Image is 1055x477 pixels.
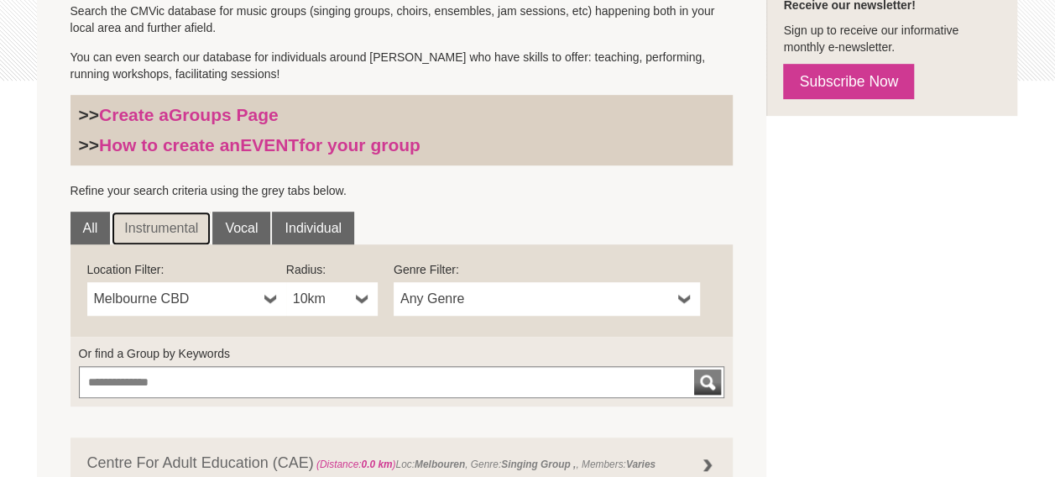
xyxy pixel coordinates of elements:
[87,282,286,316] a: Melbourne CBD
[783,64,914,99] a: Subscribe Now
[400,289,671,309] span: Any Genre
[99,105,279,124] a: Create aGroups Page
[71,49,734,82] p: You can even search our database for individuals around [PERSON_NAME] who have skills to offer: t...
[112,212,211,245] a: Instrumental
[361,459,392,470] strong: 0.0 km
[71,3,734,36] p: Search the CMVic database for music groups (singing groups, choirs, ensembles, jam sessions, etc)...
[394,261,700,278] label: Genre Filter:
[79,104,725,126] h3: >>
[87,261,286,278] label: Location Filter:
[501,459,576,470] strong: Singing Group ,
[272,212,354,245] a: Individual
[293,289,349,309] span: 10km
[240,135,299,155] strong: EVENT
[415,459,465,470] strong: Melbouren
[99,135,420,155] a: How to create anEVENTfor your group
[71,182,734,199] p: Refine your search criteria using the grey tabs below.
[212,212,270,245] a: Vocal
[71,212,111,245] a: All
[94,289,258,309] span: Melbourne CBD
[286,261,378,278] label: Radius:
[79,345,725,362] label: Or find a Group by Keywords
[286,282,378,316] a: 10km
[169,105,279,124] strong: Groups Page
[783,22,1000,55] p: Sign up to receive our informative monthly e-newsletter.
[79,134,725,156] h3: >>
[394,282,700,316] a: Any Genre
[314,459,655,470] span: Loc: , Genre: , Members:
[626,459,655,470] strong: Varies
[316,459,396,470] span: (Distance: )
